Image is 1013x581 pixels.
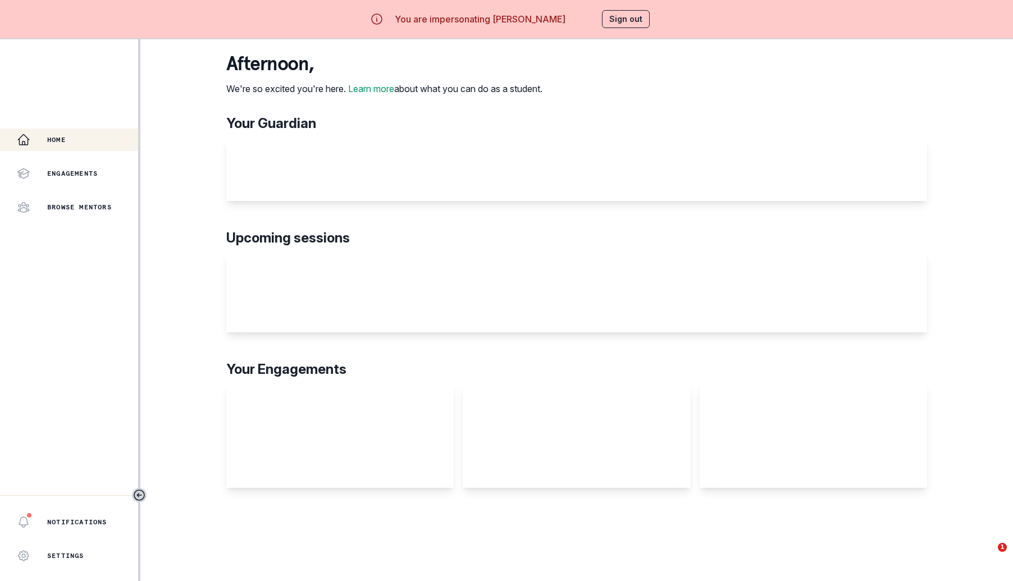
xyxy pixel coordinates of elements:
[47,135,66,144] p: Home
[47,169,98,178] p: Engagements
[226,82,542,95] p: We're so excited you're here. about what you can do as a student.
[226,113,927,134] p: Your Guardian
[47,518,107,527] p: Notifications
[47,551,84,560] p: Settings
[226,359,927,379] p: Your Engagements
[132,488,147,502] button: Toggle sidebar
[975,543,1002,570] iframe: Intercom live chat
[998,543,1007,552] span: 1
[602,10,650,28] button: Sign out
[226,228,927,248] p: Upcoming sessions
[226,53,542,75] p: afternoon ,
[348,83,394,94] a: Learn more
[395,12,565,26] p: You are impersonating [PERSON_NAME]
[47,203,112,212] p: Browse Mentors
